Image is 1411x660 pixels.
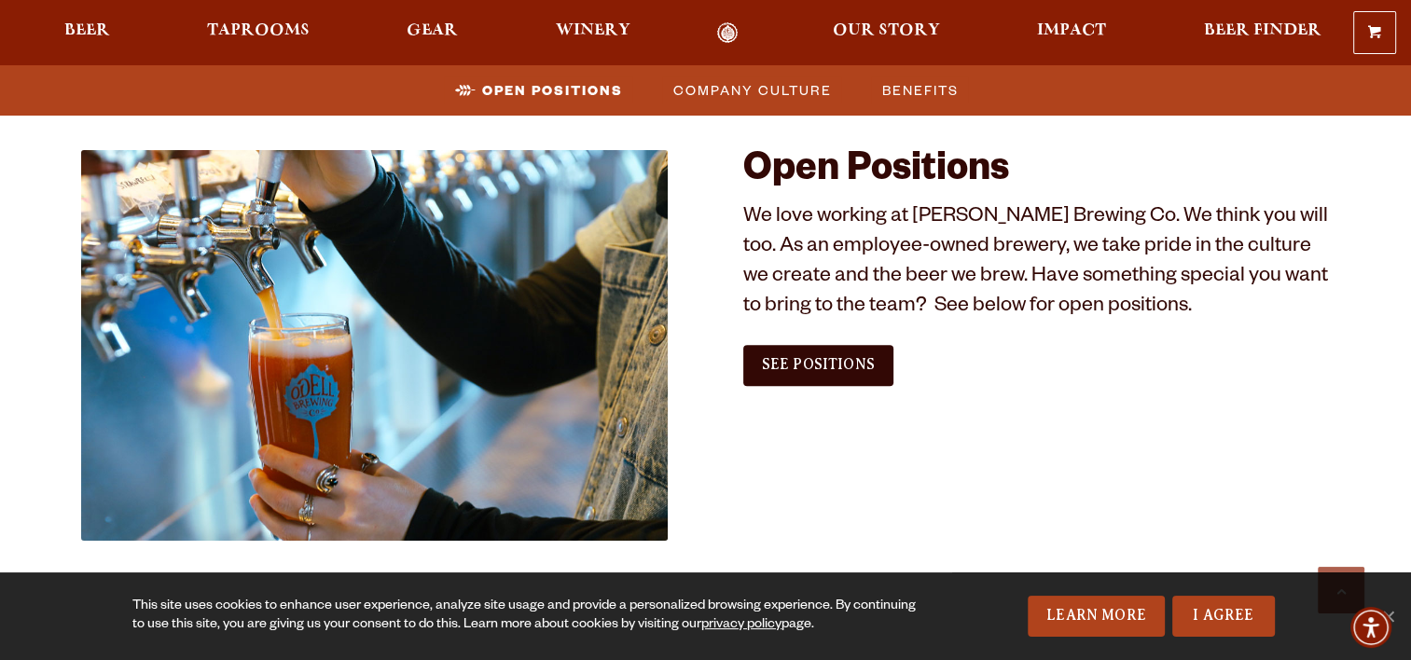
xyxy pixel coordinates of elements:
[1172,596,1275,637] a: I Agree
[1350,607,1391,648] div: Accessibility Menu
[1025,22,1118,44] a: Impact
[821,22,952,44] a: Our Story
[701,618,782,633] a: privacy policy
[1203,23,1321,38] span: Beer Finder
[743,345,893,386] a: See Positions
[556,23,630,38] span: Winery
[662,76,841,103] a: Company Culture
[407,23,458,38] span: Gear
[207,23,310,38] span: Taprooms
[64,23,110,38] span: Beer
[1037,23,1106,38] span: Impact
[81,150,669,541] img: Jobs_1
[693,22,763,44] a: Odell Home
[1318,567,1364,613] a: Scroll to top
[871,76,968,103] a: Benefits
[743,150,1331,195] h2: Open Positions
[762,356,875,373] span: See Positions
[444,76,632,103] a: Open Positions
[394,22,470,44] a: Gear
[673,76,832,103] span: Company Culture
[544,22,643,44] a: Winery
[882,76,959,103] span: Benefits
[1191,22,1333,44] a: Beer Finder
[195,22,322,44] a: Taprooms
[482,76,623,103] span: Open Positions
[743,204,1331,323] p: We love working at [PERSON_NAME] Brewing Co. We think you will too. As an employee-owned brewery,...
[1028,596,1165,637] a: Learn More
[132,598,923,635] div: This site uses cookies to enhance user experience, analyze site usage and provide a personalized ...
[833,23,940,38] span: Our Story
[52,22,122,44] a: Beer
